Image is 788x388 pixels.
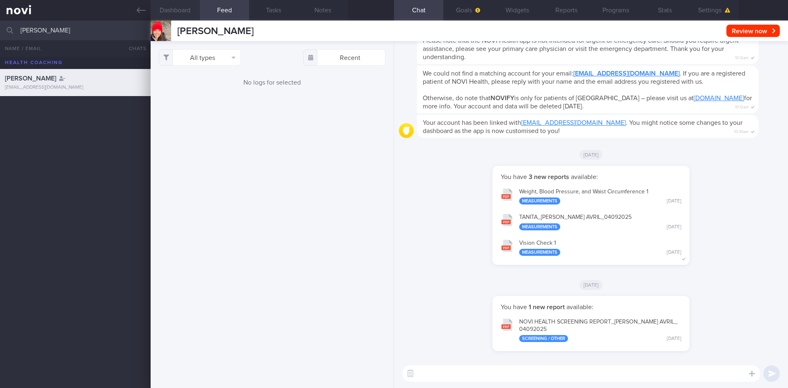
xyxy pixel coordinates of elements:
div: Screening / Other [519,335,568,342]
strong: 1 new report [527,304,566,310]
a: [EMAIL_ADDRESS][DOMAIN_NAME] [521,119,626,126]
div: [EMAIL_ADDRESS][DOMAIN_NAME] [5,85,146,91]
a: [DOMAIN_NAME] [694,95,744,101]
div: Vision Check 1 [519,240,681,256]
span: Your account has been linked with . You might notice some changes to your dashboard as the app is... [423,119,742,134]
div: [DATE] [667,224,681,230]
a: [EMAIL_ADDRESS][DOMAIN_NAME] [573,70,680,77]
button: Weight, Blood Pressure, and Waist Circumference 1 Measurements [DATE] [497,183,685,209]
strong: 3 new reports [527,174,571,180]
div: TANITA_ [PERSON_NAME] AVRIL_ 04092025 [519,214,681,230]
span: [PERSON_NAME] [177,26,254,36]
div: [DATE] [667,198,681,204]
span: 10:12am [735,53,749,61]
strong: NOVIFY [490,95,514,101]
div: No logs for selected [159,78,385,87]
button: Vision Check 1 Measurements [DATE] [497,234,685,260]
div: [DATE] [667,250,681,256]
span: 10:12am [735,102,749,110]
span: [DATE] [580,150,603,160]
div: Measurements [519,197,560,204]
div: NOVI HEALTH SCREENING REPORT_ [PERSON_NAME] AVRIL_ 04092025 [519,319,681,342]
div: Weight, Blood Pressure, and Waist Circumference 1 [519,188,681,205]
span: Please note that the NOVI Health app is not intended for urgent or emergency care. Should you req... [423,37,739,60]
div: [DATE] [667,336,681,342]
p: You have available: [501,173,681,181]
span: [DATE] [580,280,603,290]
span: Otherwise, do note that is only for patients of [GEOGRAPHIC_DATA] – please visit us at for more i... [423,95,752,110]
span: [PERSON_NAME] [5,75,56,82]
button: All types [159,49,241,66]
p: You have available: [501,303,681,311]
button: TANITA_[PERSON_NAME] AVRIL_04092025 Measurements [DATE] [497,209,685,234]
div: Measurements [519,249,560,256]
button: NOVI HEALTH SCREENING REPORT_[PERSON_NAME] AVRIL_04092025 Screening / Other [DATE] [497,313,685,346]
span: 10:30am [734,127,749,135]
div: Measurements [519,223,560,230]
button: Review now [726,25,780,37]
button: Chats [118,40,151,57]
span: We could not find a matching account for your email: . If you are a registered patient of NOVI He... [423,70,745,85]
